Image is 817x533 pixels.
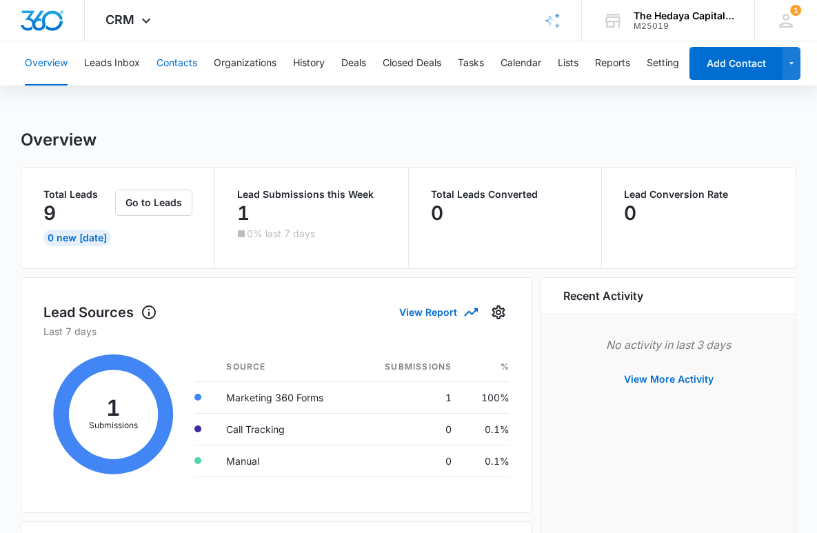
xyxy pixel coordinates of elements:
p: 9 [43,202,56,224]
th: Source [215,352,356,382]
div: notifications count [790,5,801,16]
p: Total Leads Converted [431,190,580,199]
button: Add Contact [689,47,783,80]
h1: Lead Sources [43,302,157,323]
p: Last 7 days [43,324,510,339]
td: 0 [357,413,463,445]
button: Closed Deals [383,41,441,86]
td: 1 [357,381,463,413]
button: View Report [399,300,476,324]
button: Settings [647,41,684,86]
div: account id [634,21,734,31]
td: 0 [357,445,463,476]
p: 1 [237,202,250,224]
p: No activity in last 3 days [563,336,774,353]
p: 0% last 7 days [247,229,315,239]
p: Total Leads [43,190,112,199]
button: Lists [558,41,578,86]
button: Deals [341,41,366,86]
td: 0.1% [463,445,510,476]
button: History [293,41,325,86]
td: Manual [215,445,356,476]
td: Call Tracking [215,413,356,445]
span: 1 [790,5,801,16]
button: Tasks [458,41,484,86]
h6: Recent Activity [563,288,643,304]
button: Reports [595,41,630,86]
button: View More Activity [610,363,727,396]
button: Settings [487,301,510,323]
th: % [463,352,510,382]
button: Overview [25,41,68,86]
p: Lead Submissions this Week [237,190,386,199]
th: Submissions [357,352,463,382]
button: Go to Leads [115,190,192,216]
p: 0 [431,202,443,224]
td: 100% [463,381,510,413]
h1: Overview [21,130,97,150]
button: Contacts [157,41,197,86]
a: Go to Leads [115,197,192,208]
div: account name [634,10,734,21]
span: CRM [105,12,134,27]
td: 0.1% [463,413,510,445]
button: Organizations [214,41,276,86]
button: Leads Inbox [84,41,140,86]
p: 0 [624,202,636,224]
div: 0 New [DATE] [43,230,111,246]
button: Calendar [501,41,541,86]
p: Lead Conversion Rate [624,190,774,199]
td: Marketing 360 Forms [215,381,356,413]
